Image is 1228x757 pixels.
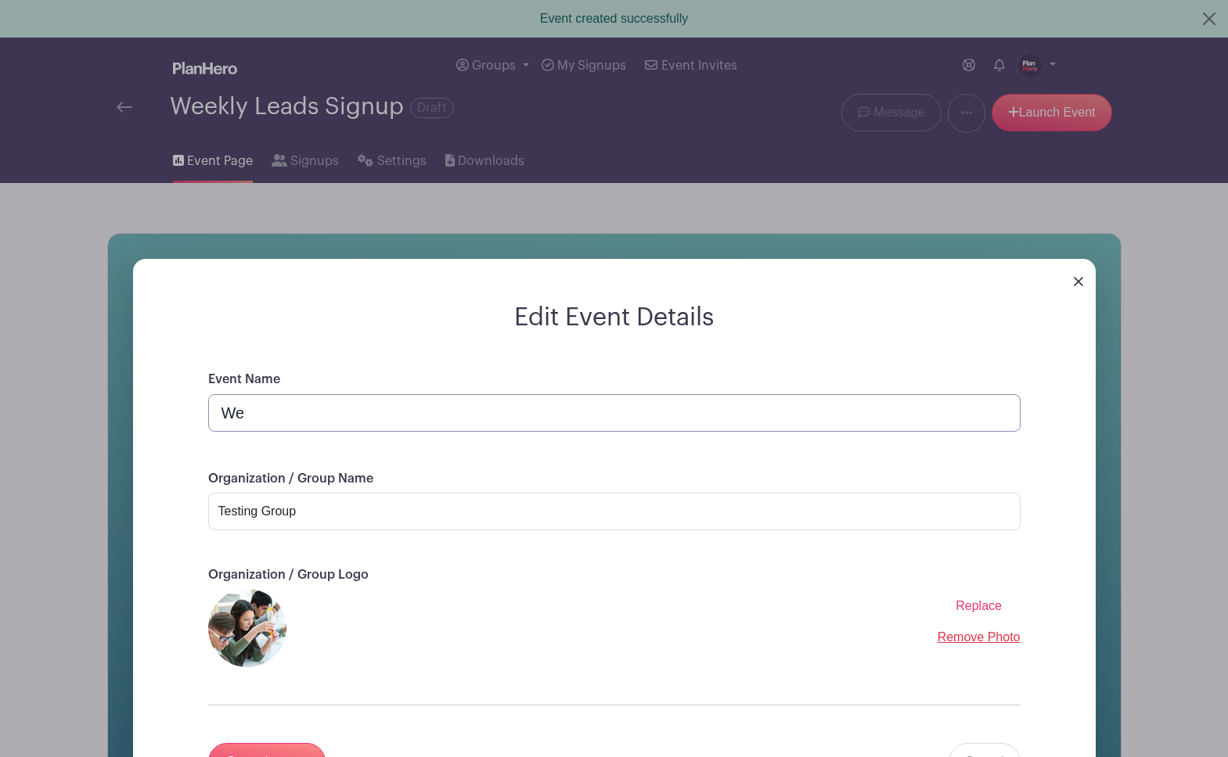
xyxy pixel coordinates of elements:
[208,472,373,486] label: Organization / Group Name
[208,568,1021,583] p: Organization / Group Logo
[208,589,286,667] img: SATvsACT-page-science.jpg
[1074,277,1083,286] img: close_button-5f87c8562297e5c2d7936805f587ecaba9071eb48480494691a3f1689db116b3.svg
[938,630,1021,644] a: Remove Photo
[208,372,280,387] label: Event Name
[133,303,1096,332] h2: Edit Event Details
[956,599,1002,612] span: Replace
